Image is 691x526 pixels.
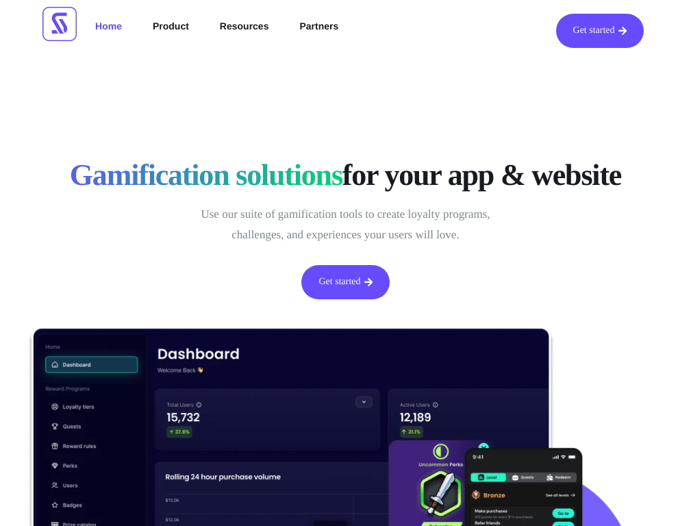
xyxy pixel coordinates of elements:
p: Use our suite of gamification tools to create loyalty programs, challenges, and experiences your ... [175,204,517,245]
nav: Menu [85,14,349,38]
span: Gamification solutions [70,158,342,194]
a: Get started [301,265,389,299]
a: Resources [210,14,279,38]
a: Product [142,14,199,38]
a: Get started [556,14,644,48]
img: Scrimmage Square Icon Logo [42,7,77,41]
span: Get started [573,26,615,36]
a: Home [85,14,132,38]
a: Partners [289,14,349,38]
span: Get started [318,277,360,287]
h1: for your app & website [21,158,670,194]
